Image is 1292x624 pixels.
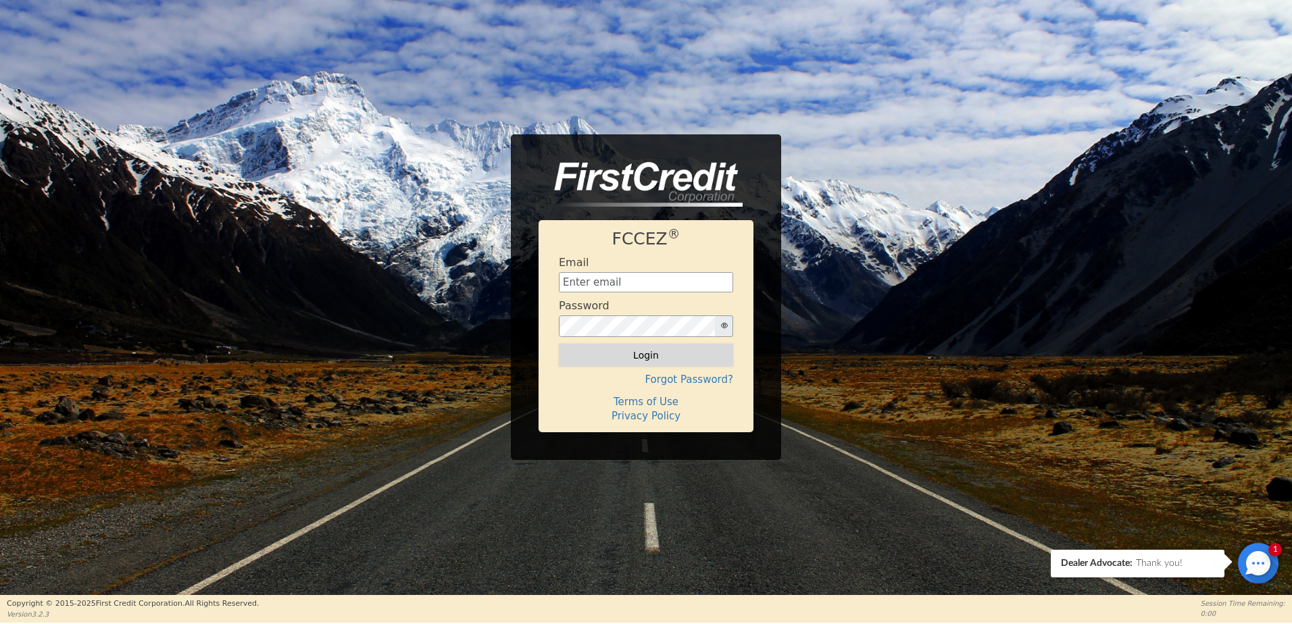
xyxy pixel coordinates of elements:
span: Dealer Advocate: [1061,558,1133,568]
p: 0:00 [1201,608,1285,619]
span: All Rights Reserved. [184,599,259,608]
div: Thank you! [1061,558,1214,568]
p: Copyright © 2015- 2025 First Credit Corporation. [7,598,259,610]
h4: Forgot Password? [559,373,733,386]
div: 1 [1268,543,1282,556]
input: password [559,315,716,337]
h1: FCCEZ [559,229,733,249]
button: Login [559,344,733,367]
h4: Privacy Policy [559,410,733,422]
h4: Email [559,256,589,269]
h4: Password [559,299,610,312]
img: logo-CMu_cnol.png [539,162,743,207]
input: Enter email [559,272,733,292]
h4: Terms of Use [559,396,733,408]
p: Version 3.2.3 [7,609,259,619]
p: Session Time Remaining: [1201,598,1285,608]
sup: ® [668,227,680,241]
